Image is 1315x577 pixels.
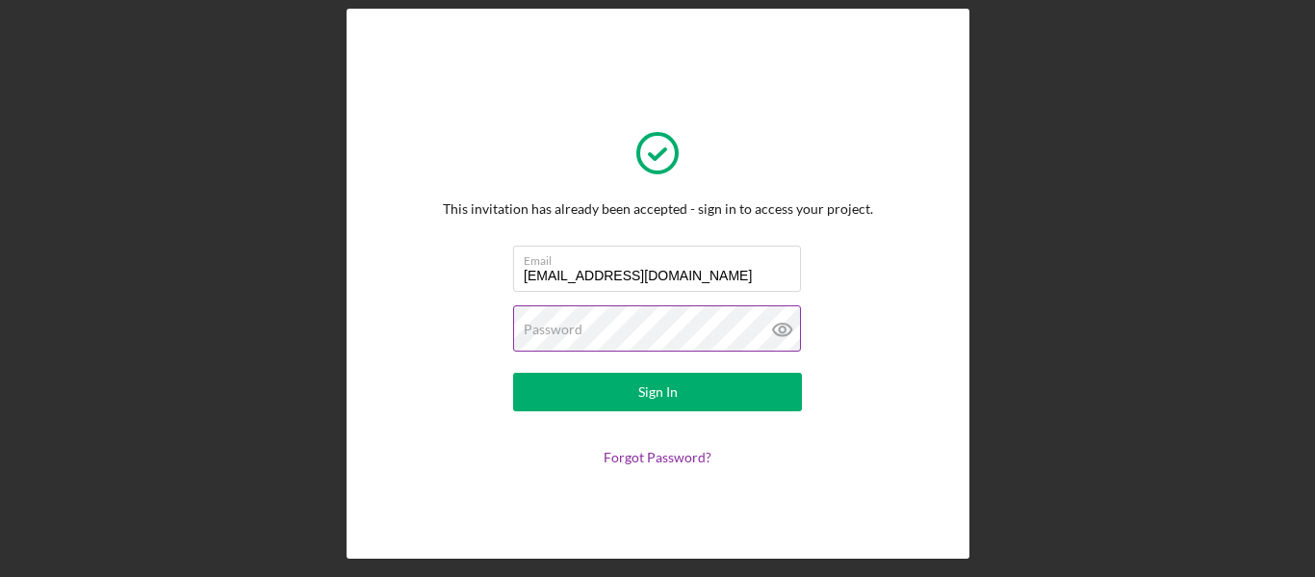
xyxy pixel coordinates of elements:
div: Sign In [638,373,678,411]
label: Email [524,247,801,268]
div: This invitation has already been accepted - sign in to access your project. [443,201,873,217]
label: Password [524,322,582,337]
button: Sign In [513,373,802,411]
a: Forgot Password? [604,449,711,465]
